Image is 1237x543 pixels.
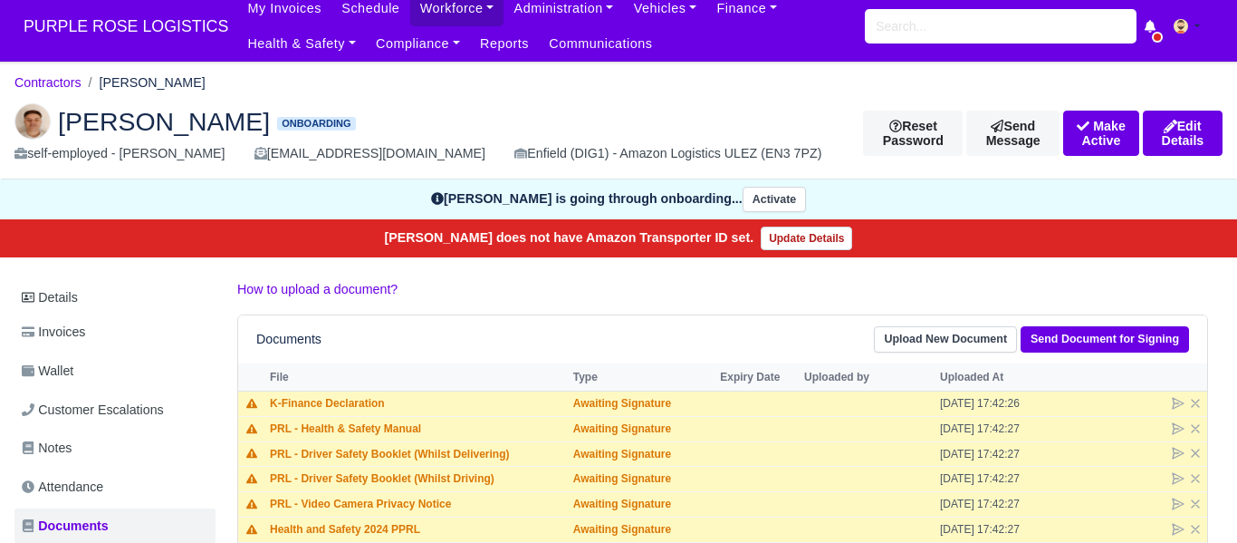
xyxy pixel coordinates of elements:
[569,441,716,467] td: Awaiting Signature
[569,492,716,518] td: Awaiting Signature
[14,315,216,350] a: Invoices
[14,354,216,389] a: Wallet
[935,492,1071,518] td: [DATE] 17:42:27
[966,111,1060,156] a: Send Message
[569,364,716,391] th: Type
[470,26,539,62] a: Reports
[265,441,569,467] td: PRL - Driver Safety Booklet (Whilst Delivering)
[569,416,716,441] td: Awaiting Signature
[935,391,1071,416] td: [DATE] 17:42:26
[82,73,206,93] li: [PERSON_NAME]
[800,364,935,391] th: Uploaded by
[865,9,1136,44] input: Search...
[1146,456,1237,543] iframe: Chat Widget
[22,361,73,382] span: Wallet
[58,109,270,134] span: [PERSON_NAME]
[14,470,216,505] a: Attendance
[743,187,806,213] button: Activate
[569,391,716,416] td: Awaiting Signature
[22,516,109,537] span: Documents
[22,400,164,421] span: Customer Escalations
[265,416,569,441] td: PRL - Health & Safety Manual
[14,8,237,44] span: PURPLE ROSE LOGISTICS
[14,393,216,428] a: Customer Escalations
[569,517,716,542] td: Awaiting Signature
[715,364,800,391] th: Expiry Date
[22,438,72,459] span: Notes
[935,517,1071,542] td: [DATE] 17:42:27
[569,467,716,492] td: Awaiting Signature
[14,9,237,44] a: PURPLE ROSE LOGISTICS
[256,332,321,347] h6: Documents
[265,467,569,492] td: PRL - Driver Safety Booklet (Whilst Driving)
[761,227,852,250] a: Update Details
[14,281,216,315] a: Details
[22,322,85,343] span: Invoices
[265,391,569,416] td: K-Finance Declaration
[935,416,1071,441] td: [DATE] 17:42:27
[935,467,1071,492] td: [DATE] 17:42:27
[1063,111,1139,156] button: Make Active
[1021,326,1189,353] a: Send Document for Signing
[254,143,485,164] div: [EMAIL_ADDRESS][DOMAIN_NAME]
[265,364,569,391] th: File
[237,282,398,296] a: How to upload a document?
[14,431,216,466] a: Notes
[874,326,1017,353] a: Upload New Document
[22,477,103,498] span: Attendance
[14,143,225,164] div: self-employed - [PERSON_NAME]
[237,26,366,62] a: Health & Safety
[935,364,1071,391] th: Uploaded At
[366,26,470,62] a: Compliance
[935,441,1071,467] td: [DATE] 17:42:27
[14,75,82,90] a: Contractors
[265,517,569,542] td: Health and Safety 2024 PPRL
[1143,111,1223,156] a: Edit Details
[277,117,355,131] span: Onboarding
[863,111,963,156] button: Reset Password
[539,26,663,62] a: Communications
[514,143,821,164] div: Enfield (DIG1) - Amazon Logistics ULEZ (EN3 7PZ)
[265,492,569,518] td: PRL - Video Camera Privacy Notice
[1,89,1236,179] div: Vytautas Mackevicius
